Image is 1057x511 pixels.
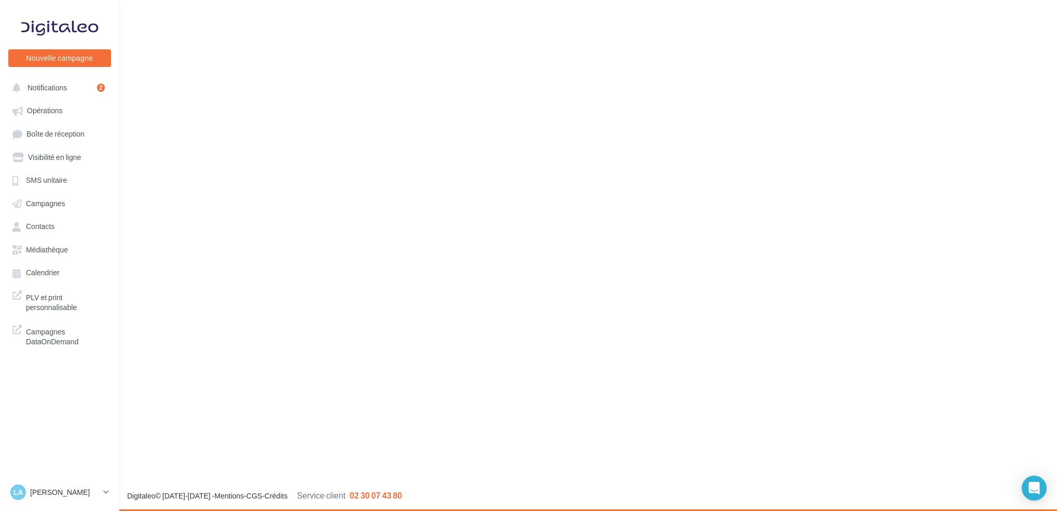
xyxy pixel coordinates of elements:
a: Médiathèque [6,240,113,259]
span: Boîte de réception [26,129,85,138]
a: SMS unitaire [6,170,113,189]
a: Boîte de réception [6,124,113,143]
a: Crédits [265,491,287,500]
button: Notifications 2 [6,78,109,97]
a: Visibilité en ligne [6,147,113,166]
a: Opérations [6,101,113,119]
span: Service client [297,490,346,500]
span: Opérations [27,106,62,115]
p: [PERSON_NAME] [30,487,99,497]
span: SMS unitaire [26,176,67,185]
a: Contacts [6,217,113,235]
span: Notifications [28,83,67,92]
a: Calendrier [6,263,113,281]
span: Visibilité en ligne [28,153,81,162]
span: Calendrier [26,268,60,277]
span: Contacts [26,222,54,231]
a: Campagnes DataOnDemand [6,320,113,351]
div: 2 [97,84,105,92]
span: 02 30 07 43 80 [350,490,402,500]
span: Campagnes [26,199,65,208]
a: PLV et print personnalisable [6,286,113,317]
span: La [13,487,23,497]
span: Médiathèque [26,245,68,254]
button: Nouvelle campagne [8,49,111,67]
span: Campagnes DataOnDemand [26,325,107,347]
a: La [PERSON_NAME] [8,482,111,502]
a: Campagnes [6,194,113,212]
a: Mentions [214,491,244,500]
span: © [DATE]-[DATE] - - - [127,491,402,500]
a: Digitaleo [127,491,155,500]
div: Open Intercom Messenger [1022,476,1047,501]
a: CGS [246,491,262,500]
span: PLV et print personnalisable [26,290,107,313]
